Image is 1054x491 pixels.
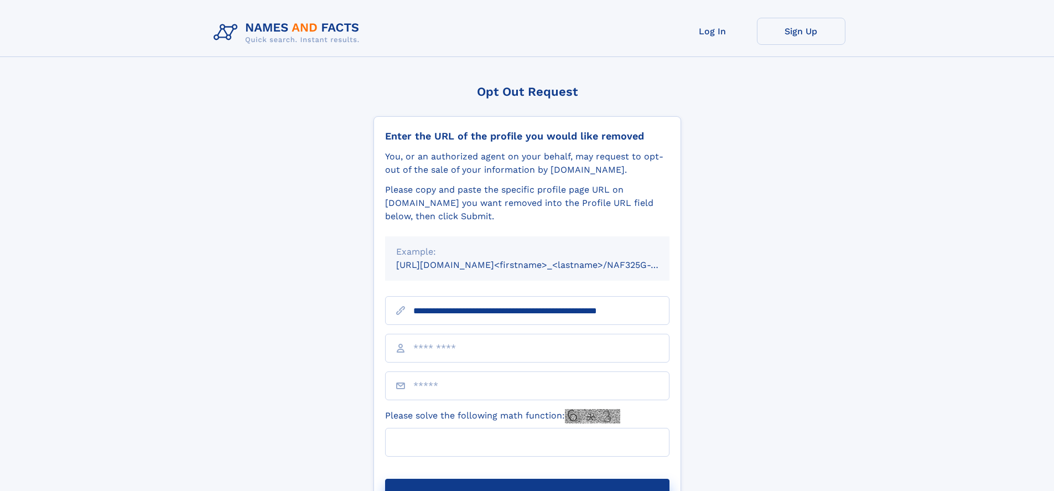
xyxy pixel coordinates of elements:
a: Log In [668,18,757,45]
div: Enter the URL of the profile you would like removed [385,130,669,142]
small: [URL][DOMAIN_NAME]<firstname>_<lastname>/NAF325G-xxxxxxxx [396,260,690,270]
a: Sign Up [757,18,845,45]
div: Please copy and paste the specific profile page URL on [DOMAIN_NAME] you want removed into the Pr... [385,183,669,223]
div: Example: [396,245,658,259]
img: Logo Names and Facts [209,18,368,48]
div: Opt Out Request [373,85,681,99]
div: You, or an authorized agent on your behalf, may request to opt-out of the sale of your informatio... [385,150,669,177]
label: Please solve the following math function: [385,409,620,423]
